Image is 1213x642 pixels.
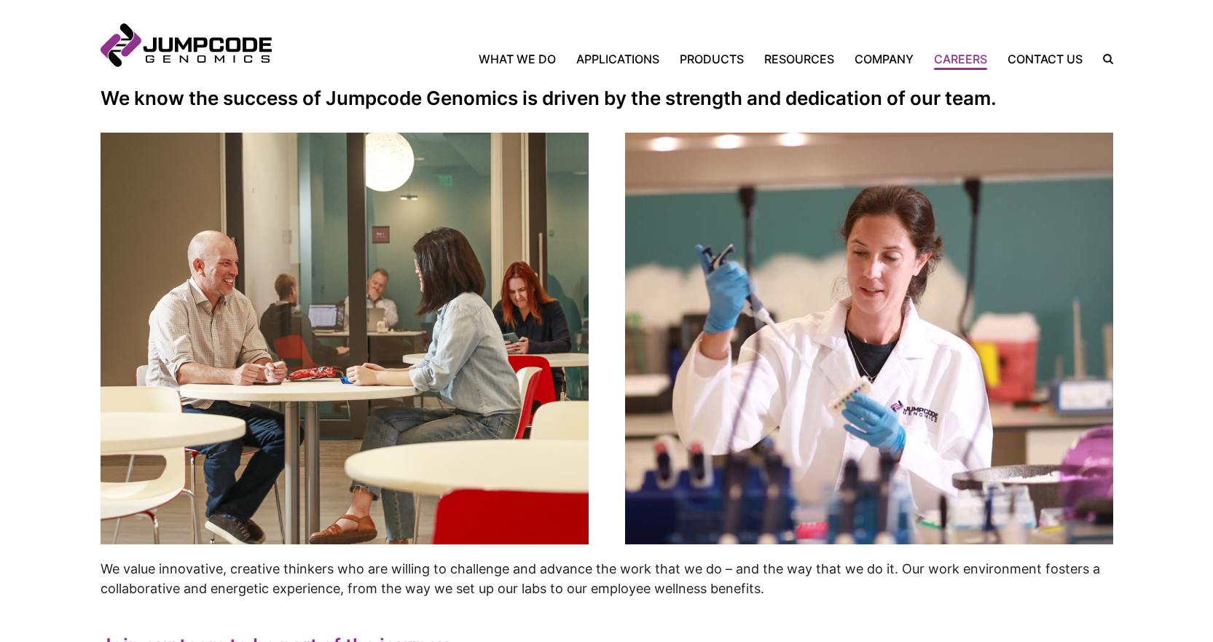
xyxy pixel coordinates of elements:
label: Search the site. [1093,54,1113,64]
a: Contact Us [997,50,1093,68]
a: Applications [566,50,670,68]
a: Products [670,50,754,68]
a: Company [844,50,924,68]
a: What We Do [479,50,566,68]
nav: Primary Navigation [272,50,1093,68]
img: Jumpcode office employees on break [101,133,589,544]
h2: We know the success of Jumpcode Genomics is driven by the strength and dedication of our team. [101,87,1113,109]
p: We value innovative, creative thinkers who are willing to challenge and advance the work that we ... [101,559,1113,598]
a: Careers [924,50,997,68]
img: Jumpcode researcher in the lab pipetting [625,133,1113,544]
a: Resources [754,50,844,68]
